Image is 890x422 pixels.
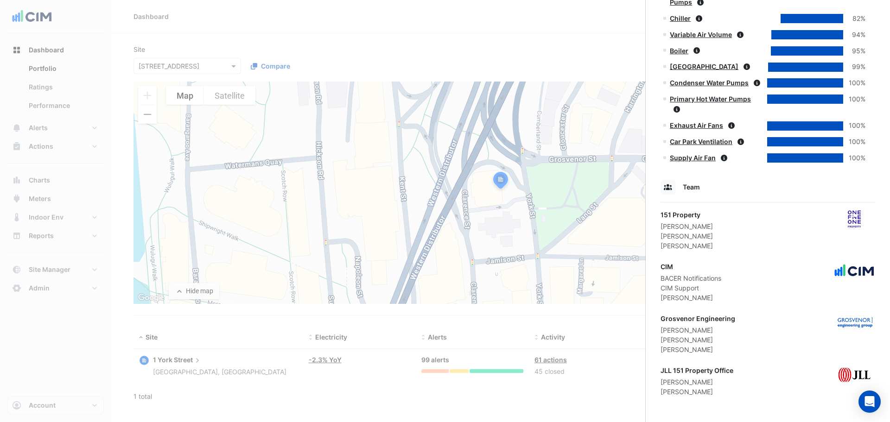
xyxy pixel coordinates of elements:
a: Chiller [670,14,691,22]
div: 99% [843,62,865,72]
div: CIM [661,262,721,271]
img: 151 Property [833,210,875,228]
a: Condenser Water Pumps [670,79,749,87]
img: Grosvenor Engineering [833,314,875,332]
div: [PERSON_NAME] [661,241,713,251]
a: Car Park Ventilation [670,138,732,145]
a: Supply Air Fan [670,154,716,162]
img: CIM [833,262,875,280]
div: [PERSON_NAME] [661,387,733,397]
div: Grosvenor Engineering [661,314,735,323]
div: 100% [843,153,865,164]
div: CIM Support [661,283,721,293]
div: [PERSON_NAME] [661,345,735,354]
div: 95% [843,46,865,57]
div: [PERSON_NAME] [661,325,735,335]
a: [GEOGRAPHIC_DATA] [670,63,738,70]
div: BACER Notifications [661,273,721,283]
a: Variable Air Volume [670,31,732,38]
div: 94% [843,30,865,40]
div: 100% [843,94,865,105]
div: [PERSON_NAME] [661,221,713,231]
div: JLL 151 Property Office [661,365,733,375]
span: Team [683,183,700,191]
div: 100% [843,120,865,131]
a: Primary Hot Water Pumps [670,95,751,103]
div: [PERSON_NAME] [661,335,735,345]
div: 151 Property [661,210,713,220]
div: Open Intercom Messenger [858,391,881,413]
img: JLL 151 Property Office [833,365,875,384]
div: 100% [843,78,865,88]
div: 100% [843,137,865,147]
div: [PERSON_NAME] [661,231,713,241]
div: 82% [843,13,865,24]
a: Boiler [670,47,688,55]
div: [PERSON_NAME] [661,377,733,387]
a: Exhaust Air Fans [670,121,723,129]
div: [PERSON_NAME] [661,293,721,302]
